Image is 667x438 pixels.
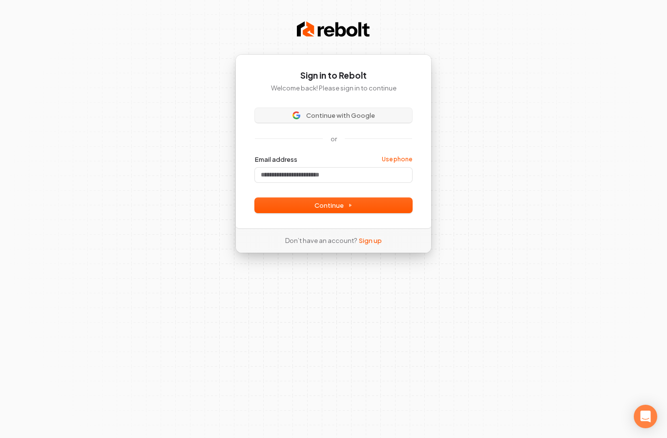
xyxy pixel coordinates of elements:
[359,236,382,245] a: Sign up
[285,236,357,245] span: Don’t have an account?
[255,155,297,164] label: Email address
[634,405,657,428] div: Open Intercom Messenger
[306,111,375,120] span: Continue with Google
[255,84,412,92] p: Welcome back! Please sign in to continue
[292,111,300,119] img: Sign in with Google
[314,201,353,210] span: Continue
[382,155,412,163] a: Use phone
[255,198,412,213] button: Continue
[297,20,370,39] img: Rebolt Logo
[331,134,337,143] p: or
[255,108,412,123] button: Sign in with GoogleContinue with Google
[255,70,412,82] h1: Sign in to Rebolt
